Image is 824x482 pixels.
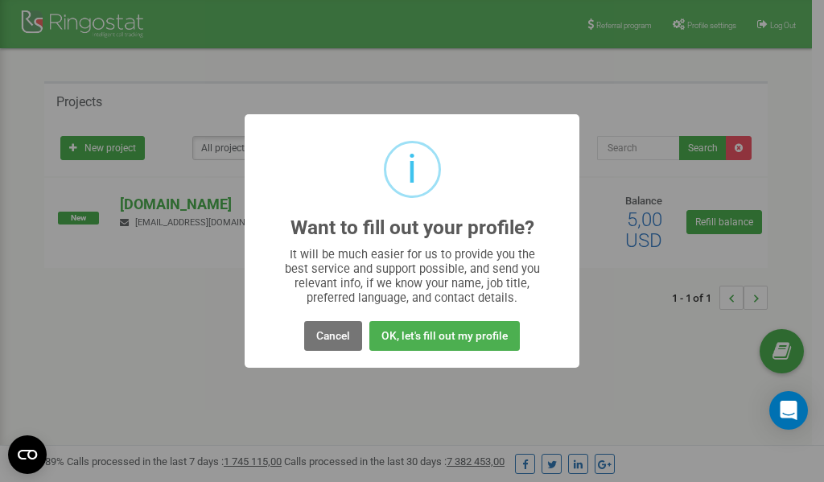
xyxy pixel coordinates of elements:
button: Cancel [304,321,362,351]
div: It will be much easier for us to provide you the best service and support possible, and send you ... [277,247,548,305]
h2: Want to fill out your profile? [290,217,534,239]
div: i [407,143,417,196]
button: OK, let's fill out my profile [369,321,520,351]
button: Open CMP widget [8,435,47,474]
div: Open Intercom Messenger [769,391,808,430]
